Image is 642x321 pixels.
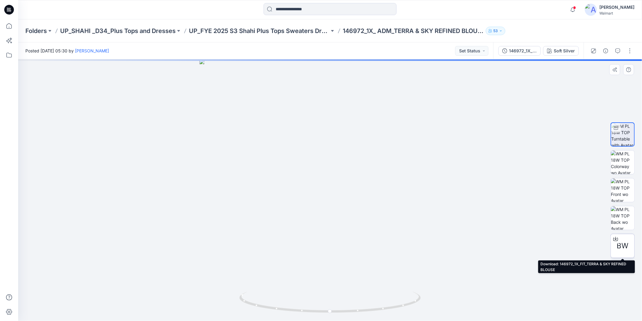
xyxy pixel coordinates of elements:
button: 53 [486,27,505,35]
div: [PERSON_NAME] [599,4,634,11]
a: [PERSON_NAME] [75,48,109,53]
div: Soft Silver [554,48,575,54]
p: 53 [493,28,498,34]
button: Soft Silver [543,46,579,56]
a: UP_FYE 2025 S3 Shahi Plus Tops Sweaters Dresses [189,27,329,35]
img: WM PL 18W TOP Back wo Avatar [611,206,634,230]
button: Details [601,46,611,56]
span: BW [617,240,629,251]
span: Posted [DATE] 05:30 by [25,48,109,54]
div: Walmart [599,11,634,15]
p: 146972_1X_ ADM_TERRA & SKY REFINED BLOUSE [343,27,483,35]
div: 146972_1X_FIT_TERRA & SKY REFINED BLOUSE [509,48,537,54]
img: WM PL 18W TOP Front wo Avatar [611,178,634,202]
img: avatar [585,4,597,16]
button: 146972_1X_FIT_TERRA & SKY REFINED BLOUSE [498,46,541,56]
img: WM PL 18W TOP Turntable with Avatar [611,123,634,146]
a: UP_SHAHI _D34_Plus Tops and Dresses [60,27,176,35]
img: WM PL 18W TOP Colorway wo Avatar [611,151,634,174]
a: Folders [25,27,47,35]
